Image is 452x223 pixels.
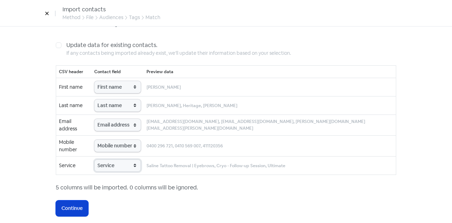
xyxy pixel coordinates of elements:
div: Audiences [99,14,123,21]
small: [PERSON_NAME], Heritage, [PERSON_NAME] [147,102,237,109]
td: Mobile number [56,135,92,156]
small: [PERSON_NAME] [147,84,181,91]
div: If any contacts being imported already exist, we’ll update their information based on your select... [56,49,396,57]
div: Method [63,14,81,21]
td: Email address [56,115,92,135]
small: [EMAIL_ADDRESS][DOMAIN_NAME], [EMAIL_ADDRESS][DOMAIN_NAME], [PERSON_NAME][DOMAIN_NAME][EMAIL_ADDR... [147,118,393,132]
button: Continue [56,200,88,216]
span: Continue [61,205,83,212]
div: Import contacts [63,5,160,14]
th: Preview data [144,65,396,78]
div: 5 columns will be imported. 0 columns will be ignored. [56,183,396,192]
td: Last name [56,96,92,115]
div: Match [145,14,160,21]
div: Tags [129,14,140,21]
small: 0400 296 721, 0410 569 007, 411120356 [147,143,223,149]
label: Update data for existing contacts. [66,41,157,49]
div: File [86,14,94,21]
td: First name [56,78,92,96]
th: Contact field [91,65,144,78]
th: CSV header [56,65,92,78]
small: Saline Tattoo Removal | Eyebrows, Cryo - Follow-up Session, Ultimate [147,163,285,169]
td: Service [56,156,92,175]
